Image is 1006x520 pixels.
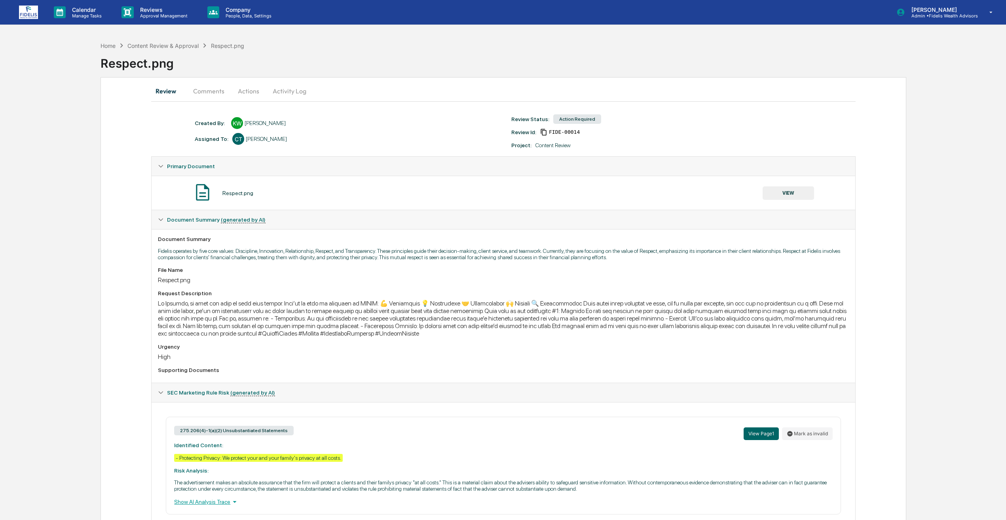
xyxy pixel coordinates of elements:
[222,190,253,196] div: Respect.png
[19,6,38,19] img: logo
[219,13,275,19] p: People, Data, Settings
[134,13,192,19] p: Approval Management
[158,267,848,273] div: File Name
[230,389,275,396] u: (generated by AI)
[231,117,243,129] div: KW
[152,229,855,383] div: Document Summary (generated by AI)
[174,454,343,462] div: - Protecting Privacy: We protect your and your family's privacy at all costs.
[193,182,213,202] img: Document Icon
[981,494,1002,515] iframe: Open customer support
[158,276,848,284] div: Respect.png
[158,236,848,242] div: Document Summary
[152,210,855,229] div: Document Summary (generated by AI)
[151,82,855,101] div: secondary tabs example
[66,13,106,19] p: Manage Tasks
[905,6,978,13] p: [PERSON_NAME]
[511,129,536,135] div: Review Id:
[174,497,832,506] div: Show AI Analysis Trace
[158,353,848,361] div: High
[763,186,814,200] button: VIEW
[167,216,266,223] span: Document Summary
[905,13,978,19] p: Admin • Fidelis Wealth Advisors
[152,157,855,176] div: Primary Document
[195,136,228,142] div: Assigned To:
[158,300,848,337] div: Lo Ipsumdo, si amet con adip el sedd eius tempor. Inci’ut la etdo ma aliquaen ad MINIM: 💪 Veniamq...
[782,427,833,440] button: Mark as invalid
[174,426,294,435] div: 275.206(4)-1(a)(2) Unsubstantiated Statements
[232,133,244,145] div: CT
[151,82,187,101] button: Review
[221,216,266,223] u: (generated by AI)
[219,6,275,13] p: Company
[246,136,287,142] div: [PERSON_NAME]
[158,344,848,350] div: Urgency
[187,82,231,101] button: Comments
[553,114,601,124] div: Action Required
[744,427,779,440] button: View Page1
[134,6,192,13] p: Reviews
[66,6,106,13] p: Calendar
[158,248,848,260] p: Fidelis operates by five core values: Discipline, Innovation, Relationship, Respect, and Transpar...
[101,50,1006,70] div: Respect.png
[127,42,199,49] div: Content Review & Approval
[535,142,571,148] div: Content Review
[152,383,855,402] div: SEC Marketing Rule Risk (generated by AI)
[158,290,848,296] div: Request Description
[245,120,286,126] div: [PERSON_NAME]
[511,116,549,122] div: Review Status:
[174,479,832,492] p: The advertisement makes an absolute assurance that the firm will protect a clients and their fami...
[158,367,848,373] div: Supporting Documents
[174,442,223,448] strong: Identified Content:
[266,82,313,101] button: Activity Log
[174,467,209,474] strong: Risk Analysis:
[231,82,266,101] button: Actions
[195,120,227,126] div: Created By: ‎ ‎
[211,42,244,49] div: Respect.png
[511,142,531,148] div: Project:
[549,129,580,135] span: 94ece088-4070-4007-8dba-50d98ce5e763
[167,163,215,169] span: Primary Document
[152,176,855,210] div: Primary Document
[101,42,116,49] div: Home
[167,389,275,396] span: SEC Marketing Rule Risk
